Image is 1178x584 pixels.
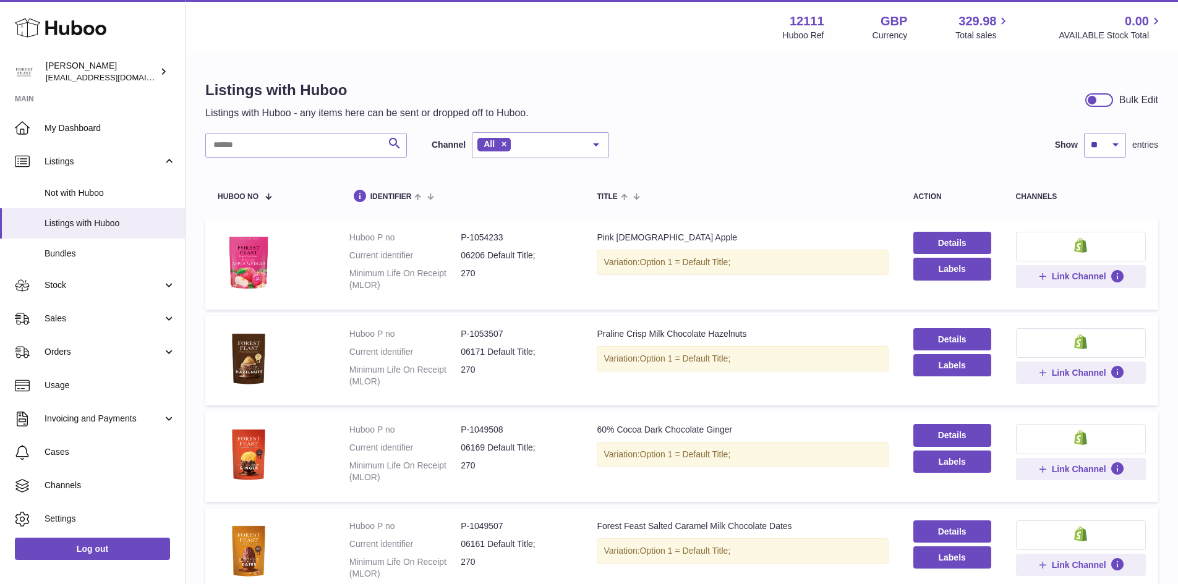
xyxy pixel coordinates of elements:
[218,520,280,582] img: Forest Feast Salted Caramel Milk Chocolate Dates
[349,442,461,454] dt: Current identifier
[45,279,163,291] span: Stock
[913,451,991,473] button: Labels
[640,353,731,363] span: Option 1 = Default Title;
[790,13,824,30] strong: 12111
[597,328,888,340] div: Praline Crisp Milk Chocolate Hazelnuts
[873,30,908,41] div: Currency
[461,442,572,454] dd: 06169 Default Title;
[349,328,461,340] dt: Huboo P no
[597,250,888,275] div: Variation:
[218,328,280,390] img: Praline Crisp Milk Chocolate Hazelnuts
[1059,30,1163,41] span: AVAILABLE Stock Total
[913,424,991,446] a: Details
[958,13,996,30] span: 329.98
[913,258,991,280] button: Labels
[46,60,157,83] div: [PERSON_NAME]
[1132,139,1158,151] span: entries
[913,232,991,254] a: Details
[1074,334,1087,349] img: shopify-small.png
[1052,271,1106,282] span: Link Channel
[1016,265,1146,287] button: Link Channel
[1052,367,1106,378] span: Link Channel
[46,72,182,82] span: [EMAIL_ADDRESS][DOMAIN_NAME]
[461,460,572,483] dd: 270
[484,139,495,149] span: All
[461,520,572,532] dd: P-1049507
[45,446,176,458] span: Cases
[597,538,888,564] div: Variation:
[640,546,731,556] span: Option 1 = Default Title;
[461,364,572,387] dd: 270
[1016,554,1146,576] button: Link Channel
[349,520,461,532] dt: Huboo P no
[1125,13,1149,30] span: 0.00
[1119,93,1158,107] div: Bulk Edit
[597,232,888,243] div: Pink [DEMOGRAPHIC_DATA] Apple
[349,538,461,550] dt: Current identifier
[461,424,572,436] dd: P-1049508
[432,139,466,151] label: Channel
[349,364,461,387] dt: Minimum Life On Receipt (MLOR)
[15,62,33,81] img: internalAdmin-12111@internal.huboo.com
[349,556,461,580] dt: Minimum Life On Receipt (MLOR)
[349,250,461,261] dt: Current identifier
[349,232,461,243] dt: Huboo P no
[913,354,991,376] button: Labels
[597,346,888,371] div: Variation:
[640,449,731,459] span: Option 1 = Default Title;
[1052,559,1106,570] span: Link Channel
[597,442,888,467] div: Variation:
[1052,463,1106,475] span: Link Channel
[45,313,163,324] span: Sales
[1016,362,1146,384] button: Link Channel
[15,538,170,560] a: Log out
[45,480,176,491] span: Channels
[1016,193,1146,201] div: channels
[913,328,991,350] a: Details
[955,13,1010,41] a: 329.98 Total sales
[913,546,991,569] button: Labels
[45,413,163,425] span: Invoicing and Payments
[597,193,617,201] span: title
[218,232,280,294] img: Pink Lady Apple
[45,513,176,525] span: Settings
[205,80,529,100] h1: Listings with Huboo
[1074,527,1087,541] img: shopify-small.png
[1059,13,1163,41] a: 0.00 AVAILABLE Stock Total
[597,520,888,532] div: Forest Feast Salted Caramel Milk Chocolate Dates
[461,268,572,291] dd: 270
[461,538,572,550] dd: 06161 Default Title;
[461,328,572,340] dd: P-1053507
[205,106,529,120] p: Listings with Huboo - any items here can be sent or dropped off to Huboo.
[913,193,991,201] div: action
[45,122,176,134] span: My Dashboard
[45,248,176,260] span: Bundles
[461,250,572,261] dd: 06206 Default Title;
[913,520,991,543] a: Details
[955,30,1010,41] span: Total sales
[45,379,176,391] span: Usage
[45,346,163,358] span: Orders
[218,193,258,201] span: Huboo no
[461,232,572,243] dd: P-1054233
[370,193,412,201] span: identifier
[1074,430,1087,445] img: shopify-small.png
[349,460,461,483] dt: Minimum Life On Receipt (MLOR)
[461,346,572,358] dd: 06171 Default Title;
[881,13,907,30] strong: GBP
[597,424,888,436] div: 60% Cocoa Dark Chocolate Ginger
[1055,139,1078,151] label: Show
[45,156,163,167] span: Listings
[1016,458,1146,480] button: Link Channel
[218,424,280,486] img: 60% Cocoa Dark Chocolate Ginger
[461,556,572,580] dd: 270
[45,218,176,229] span: Listings with Huboo
[349,268,461,291] dt: Minimum Life On Receipt (MLOR)
[45,187,176,199] span: Not with Huboo
[1074,238,1087,253] img: shopify-small.png
[640,257,731,267] span: Option 1 = Default Title;
[349,346,461,358] dt: Current identifier
[349,424,461,436] dt: Huboo P no
[783,30,824,41] div: Huboo Ref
